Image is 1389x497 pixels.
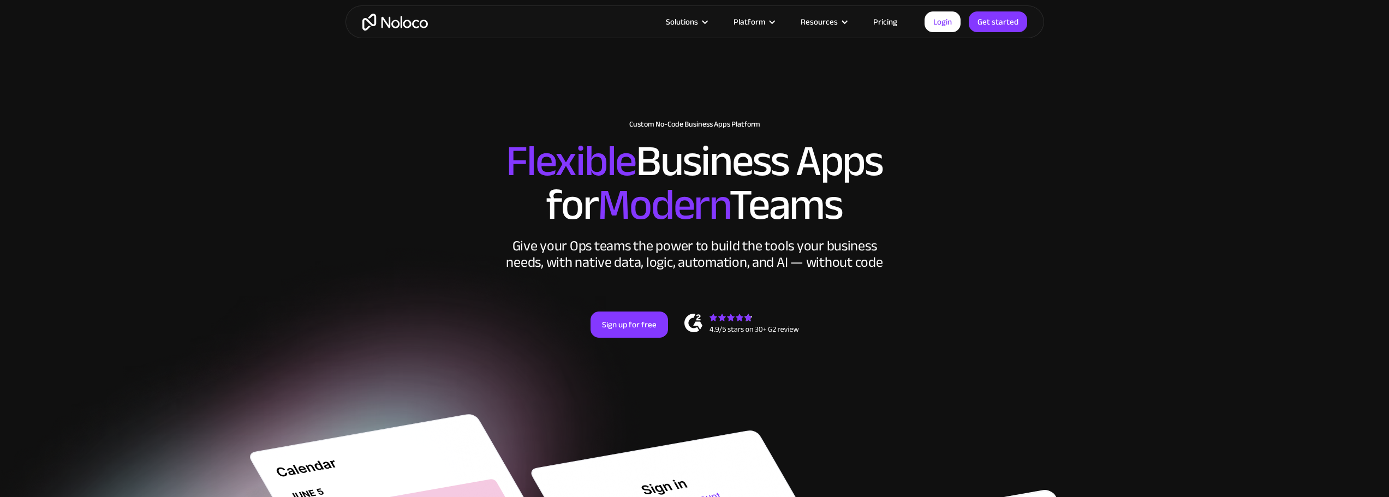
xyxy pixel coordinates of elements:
a: Login [925,11,961,32]
span: Modern [598,164,729,245]
a: home [362,14,428,31]
h1: Custom No-Code Business Apps Platform [356,120,1033,129]
span: Flexible [506,121,636,202]
div: Solutions [666,15,698,29]
div: Give your Ops teams the power to build the tools your business needs, with native data, logic, au... [504,238,886,271]
a: Sign up for free [591,312,668,338]
h2: Business Apps for Teams [356,140,1033,227]
a: Get started [969,11,1027,32]
div: Platform [734,15,765,29]
div: Platform [720,15,787,29]
div: Resources [801,15,838,29]
a: Pricing [860,15,911,29]
div: Solutions [652,15,720,29]
div: Resources [787,15,860,29]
